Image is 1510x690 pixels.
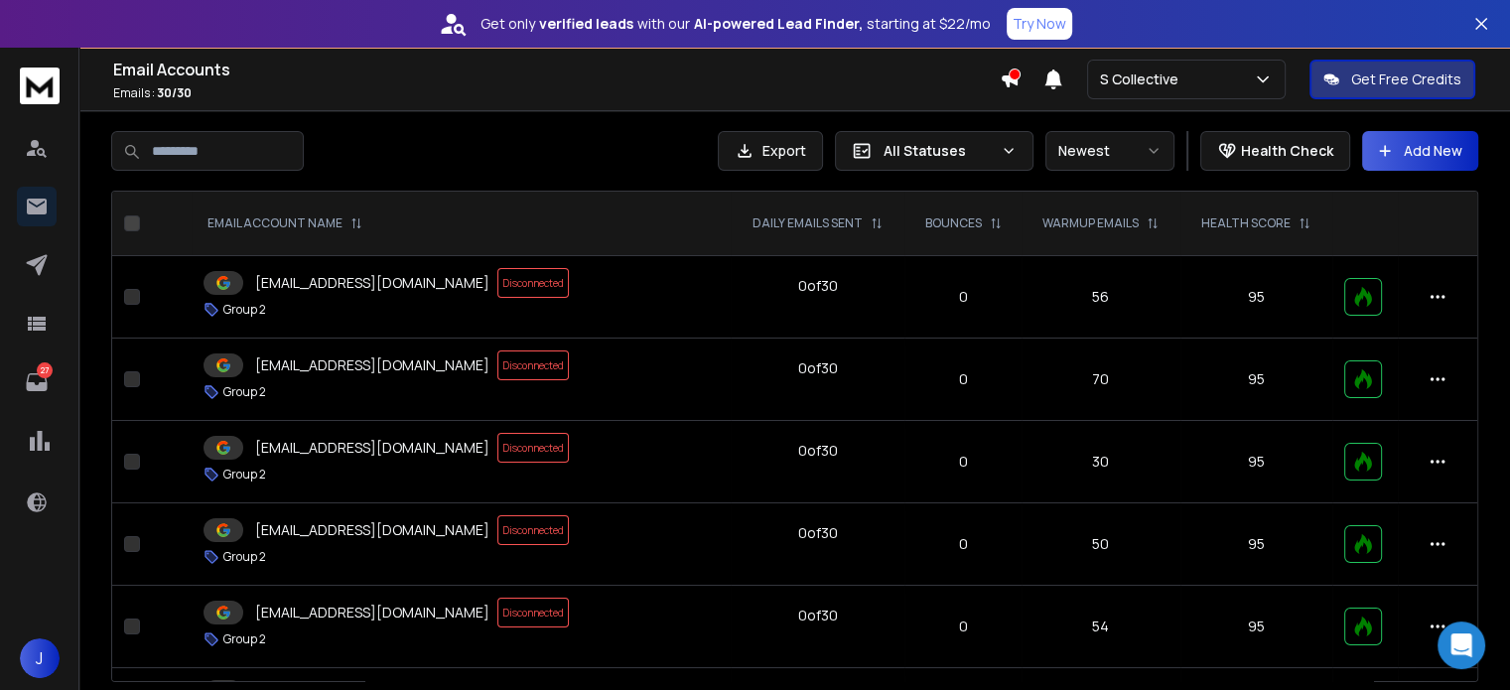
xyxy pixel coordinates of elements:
p: [EMAIL_ADDRESS][DOMAIN_NAME] [255,603,489,622]
p: [EMAIL_ADDRESS][DOMAIN_NAME] [255,438,489,458]
p: Try Now [1013,14,1066,34]
div: 0 of 30 [798,276,838,296]
button: Try Now [1007,8,1072,40]
p: Get only with our starting at $22/mo [480,14,991,34]
p: S Collective [1100,69,1186,89]
img: logo [20,68,60,104]
p: WARMUP EMAILS [1042,215,1139,231]
span: Disconnected [497,350,569,380]
button: Newest [1045,131,1174,171]
p: Group 2 [223,384,266,400]
h1: Email Accounts [113,58,1000,81]
p: 0 [916,287,1009,307]
button: Health Check [1200,131,1350,171]
td: 95 [1180,256,1332,339]
p: 0 [916,369,1009,389]
p: Get Free Credits [1351,69,1461,89]
td: 50 [1022,503,1180,586]
td: 56 [1022,256,1180,339]
div: 0 of 30 [798,606,838,625]
td: 30 [1022,421,1180,503]
p: [EMAIL_ADDRESS][DOMAIN_NAME] [255,520,489,540]
p: Health Check [1241,141,1333,161]
p: Group 2 [223,631,266,647]
p: Group 2 [223,549,266,565]
a: 27 [17,362,57,402]
p: DAILY EMAILS SENT [753,215,863,231]
td: 70 [1022,339,1180,421]
button: Get Free Credits [1309,60,1475,99]
td: 95 [1180,421,1332,503]
span: Disconnected [497,515,569,545]
button: J [20,638,60,678]
p: Group 2 [223,467,266,483]
p: Emails : [113,85,1000,101]
span: Disconnected [497,598,569,627]
p: 27 [37,362,53,378]
td: 95 [1180,339,1332,421]
p: HEALTH SCORE [1201,215,1291,231]
strong: verified leads [539,14,633,34]
td: 95 [1180,503,1332,586]
div: 0 of 30 [798,441,838,461]
div: EMAIL ACCOUNT NAME [207,215,362,231]
strong: AI-powered Lead Finder, [694,14,863,34]
div: Open Intercom Messenger [1438,621,1485,669]
div: 0 of 30 [798,523,838,543]
p: 0 [916,452,1009,472]
button: Export [718,131,823,171]
span: Disconnected [497,433,569,463]
p: 0 [916,617,1009,636]
div: 0 of 30 [798,358,838,378]
button: Add New [1362,131,1478,171]
span: 30 / 30 [157,84,192,101]
p: [EMAIL_ADDRESS][DOMAIN_NAME] [255,355,489,375]
td: 95 [1180,586,1332,668]
p: Group 2 [223,302,266,318]
p: BOUNCES [925,215,982,231]
span: Disconnected [497,268,569,298]
td: 54 [1022,586,1180,668]
p: [EMAIL_ADDRESS][DOMAIN_NAME] [255,273,489,293]
p: All Statuses [884,141,993,161]
p: 0 [916,534,1009,554]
